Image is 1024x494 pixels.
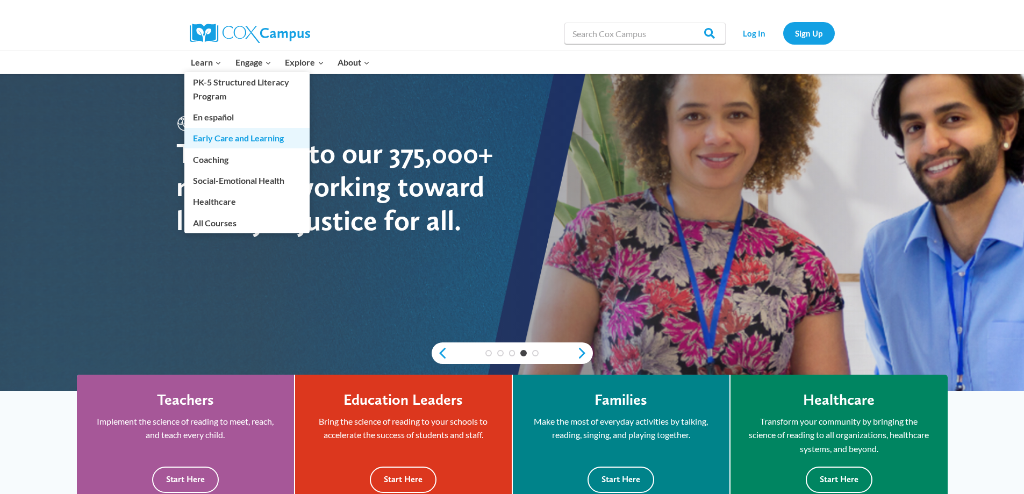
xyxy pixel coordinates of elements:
button: Child menu of Explore [278,51,331,74]
a: 5 [532,350,539,356]
button: Child menu of Learn [184,51,229,74]
a: next [577,347,593,360]
h4: Teachers [157,391,214,409]
a: 3 [509,350,515,356]
a: Early Care and Learning [184,128,310,148]
div: Thank you to our 375,000+ members working toward literacy & justice for all. [176,137,512,237]
a: All Courses [184,212,310,233]
input: Search Cox Campus [564,23,726,44]
button: Child menu of Engage [228,51,278,74]
button: Child menu of About [331,51,377,74]
p: Transform your community by bringing the science of reading to all organizations, healthcare syst... [747,414,932,456]
p: Make the most of everyday activities by talking, reading, singing, and playing together. [529,414,713,442]
a: 4 [520,350,527,356]
div: content slider buttons [432,342,593,364]
a: Sign Up [783,22,835,44]
button: Start Here [152,467,219,493]
button: Start Here [370,467,436,493]
img: Cox Campus [190,24,310,43]
a: En español [184,107,310,127]
button: Start Here [806,467,872,493]
a: PK-5 Structured Literacy Program [184,72,310,106]
a: Coaching [184,149,310,169]
a: Healthcare [184,191,310,212]
h4: Healthcare [803,391,875,409]
a: 2 [497,350,504,356]
button: Start Here [588,467,654,493]
a: Social-Emotional Health [184,170,310,191]
a: Log In [731,22,778,44]
a: 1 [485,350,492,356]
p: Implement the science of reading to meet, reach, and teach every child. [93,414,278,442]
nav: Primary Navigation [184,51,377,74]
h4: Families [595,391,647,409]
p: Bring the science of reading to your schools to accelerate the success of students and staff. [311,414,496,442]
h4: Education Leaders [343,391,463,409]
a: previous [432,347,448,360]
nav: Secondary Navigation [731,22,835,44]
